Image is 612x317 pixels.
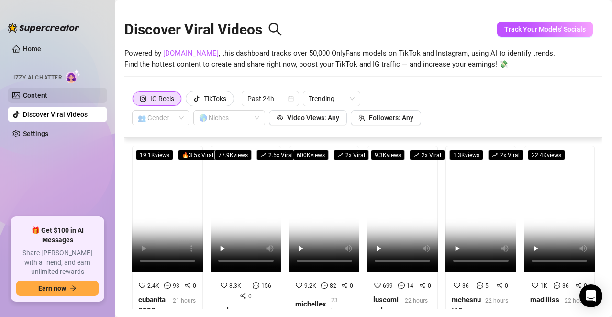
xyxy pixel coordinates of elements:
button: Followers: Any [351,110,421,125]
span: heart [221,282,227,289]
a: Settings [23,130,48,137]
span: Video Views: Any [287,114,339,122]
span: 82 [330,283,336,289]
span: 0 [248,293,252,300]
span: 2.4K [147,283,159,289]
span: Followers: Any [369,114,413,122]
span: message [477,282,483,289]
span: 22.4K views [528,150,565,160]
span: 0 [584,283,587,289]
span: 9.3K views [371,150,405,160]
span: 22 hours ago [565,297,588,315]
span: 0 [505,283,508,289]
span: heart [374,282,381,289]
span: 1K [540,283,547,289]
span: 2.5 x Viral [256,150,297,160]
span: share-alt [419,282,426,289]
span: Track Your Models' Socials [504,25,586,33]
button: Earn nowarrow-right [16,281,99,296]
span: rise [413,152,419,158]
span: 5 [485,283,489,289]
span: 0 [428,283,431,289]
span: rise [492,152,498,158]
span: message [398,282,405,289]
span: heart [139,282,145,289]
strong: cubanita8928 [138,295,166,316]
span: Izzy AI Chatter [13,73,62,82]
span: share-alt [184,282,191,289]
strong: luscomical [373,295,399,316]
span: 14 [407,283,413,289]
span: 🎁 Get $100 in AI Messages [16,226,99,245]
span: message [554,282,560,289]
span: heart [454,282,460,289]
span: Powered by , this dashboard tracks over 50,000 OnlyFans models on TikTok and Instagram, using AI ... [124,48,555,70]
span: 8.3K [229,283,241,289]
span: share-alt [575,282,582,289]
span: heart [296,282,302,289]
span: 22 hours ago [405,297,428,315]
span: 36 [562,283,569,289]
span: 9.2K [304,283,316,289]
a: Discover Viral Videos [23,111,88,118]
a: Content [23,91,47,99]
span: 0 [193,283,196,289]
span: heart [532,282,538,289]
span: 19.1K views [136,150,173,160]
span: share-alt [240,293,246,299]
button: Track Your Models' Socials [497,22,593,37]
span: tik-tok [193,95,200,102]
span: share-alt [496,282,503,289]
a: [DOMAIN_NAME] [163,49,219,57]
span: message [164,282,171,289]
span: message [253,282,259,289]
span: instagram [140,95,146,102]
a: Home [23,45,41,53]
span: message [321,282,328,289]
span: 21 hours ago [173,297,196,315]
span: 2 x Viral [334,150,369,160]
span: rise [337,152,343,158]
span: 2 x Viral [410,150,445,160]
span: 1.3K views [449,150,483,160]
span: search [268,22,282,36]
div: IG Reels [150,91,174,106]
img: AI Chatter [66,69,80,83]
span: 36 [462,283,469,289]
span: rise [260,152,266,158]
span: 699 [383,283,393,289]
span: share-alt [341,282,348,289]
button: Video Views: Any [269,110,347,125]
span: team [358,114,365,121]
span: arrow-right [70,285,77,292]
strong: mchesnut69 [452,295,481,316]
span: 0 [350,283,353,289]
span: calendar [288,96,294,102]
span: 2 x Viral [488,150,523,160]
span: eye [277,114,283,121]
div: TikToks [204,91,226,106]
img: logo-BBDzfeDw.svg [8,23,79,33]
span: Trending [309,91,355,106]
div: Open Intercom Messenger [579,284,602,307]
span: 🔥 3.5 x Viral [178,150,217,160]
span: Earn now [38,284,66,292]
span: Share [PERSON_NAME] with a friend, and earn unlimited rewards [16,249,99,277]
span: Past 24h [247,91,293,106]
span: 77.9K views [214,150,252,160]
h2: Discover Viral Videos [124,21,282,39]
strong: madiiiissonnn [530,295,559,316]
span: 93 [173,283,179,289]
span: 22 hours ago [485,297,508,315]
span: 600K views [293,150,329,160]
span: 156 [261,283,271,289]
